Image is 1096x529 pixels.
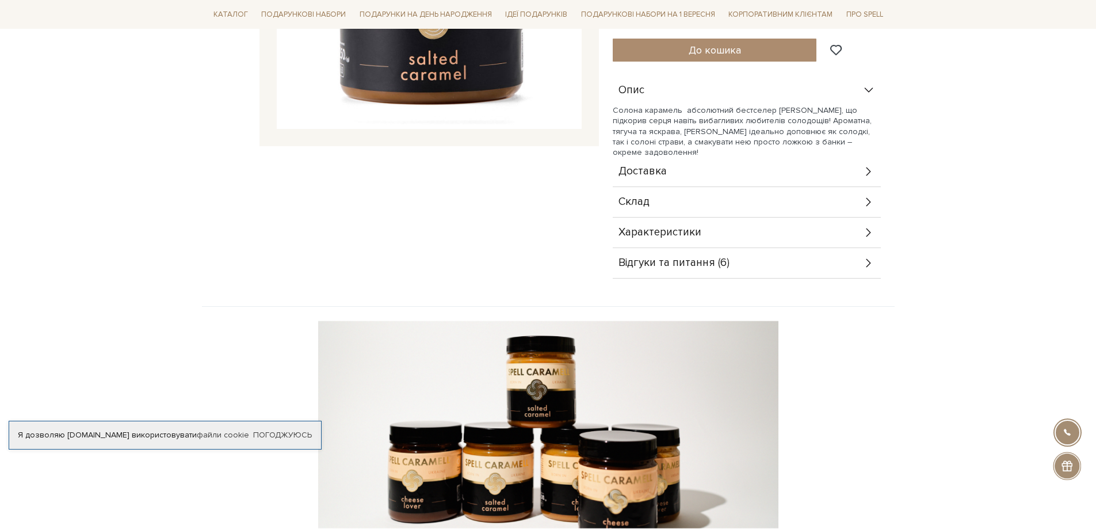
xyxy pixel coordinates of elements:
[618,258,730,268] span: Відгуки та питання (6)
[724,5,837,24] a: Корпоративним клієнтам
[9,430,321,440] div: Я дозволяю [DOMAIN_NAME] використовувати
[253,430,312,440] a: Погоджуюсь
[618,85,644,96] span: Опис
[576,5,720,24] a: Подарункові набори на 1 Вересня
[501,6,572,24] a: Ідеї подарунків
[197,430,249,440] a: файли cookie
[613,105,881,158] p: Солона карамель абсолютний бестселер [PERSON_NAME], що підкорив серця навіть вибагливих любителів...
[618,197,650,207] span: Склад
[355,6,497,24] a: Подарунки на День народження
[257,6,350,24] a: Подарункові набори
[618,227,701,238] span: Характеристики
[689,44,741,56] span: До кошика
[618,166,667,177] span: Доставка
[842,6,888,24] a: Про Spell
[613,39,817,62] button: До кошика
[209,6,253,24] a: Каталог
